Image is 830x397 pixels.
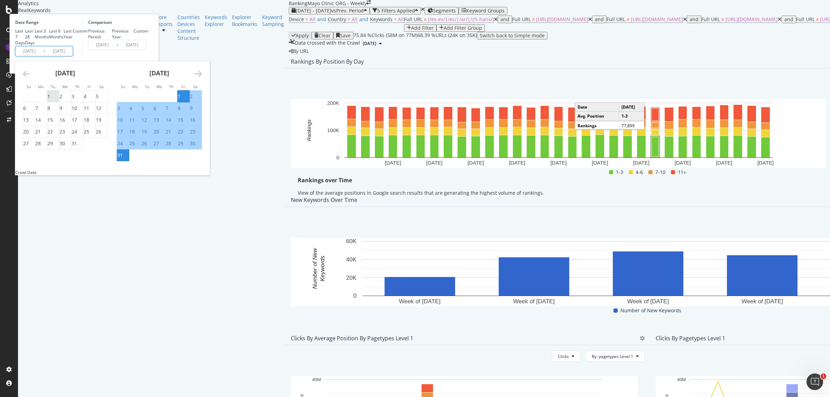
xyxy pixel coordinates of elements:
[306,119,312,141] text: Rankings
[165,138,177,149] td: Selected. Thursday, August 28, 2025
[154,117,159,123] div: 13
[95,91,108,102] td: Choose Saturday, July 5, 2025 as your check-in date. It’s available.
[156,84,162,89] small: We
[88,19,148,25] div: Comparison
[72,117,77,123] div: 17
[336,155,339,160] text: 0
[177,14,200,21] a: Countries
[205,14,227,28] div: Keywords Explorer
[47,102,59,114] td: Choose Tuesday, July 8, 2025 as your check-in date. It’s available.
[627,298,669,305] text: Week of [DATE]
[71,126,83,138] td: Choose Thursday, July 24, 2025 as your check-in date. It’s available.
[133,28,148,34] div: Custom
[117,105,120,112] div: 3
[23,140,29,147] div: 27
[586,351,645,362] button: By: pagetypes Level 1
[16,46,43,56] input: Start Date
[23,126,35,138] td: Choose Sunday, July 20, 2025 as your check-in date. It’s available.
[319,33,331,38] div: Clear
[340,33,351,38] div: Save
[190,93,193,100] div: 2
[145,84,149,89] small: Tu
[129,114,141,126] td: Selected. Monday, August 11, 2025
[289,7,370,15] button: [DATE] - [DATE]vsPrev. Period
[513,298,555,305] text: Week of [DATE]
[23,105,26,112] div: 6
[291,99,826,168] div: A chart.
[141,102,153,114] td: Selected. Tuesday, August 5, 2025
[312,32,333,39] button: Clear
[177,138,190,149] td: Selected. Friday, August 29, 2025
[363,40,376,47] span: 2025 Aug. 27th
[328,16,346,22] span: Country
[165,126,177,138] td: Selected. Thursday, August 21, 2025
[51,84,55,89] small: Tu
[141,117,147,123] div: 12
[296,33,309,38] div: Apply
[293,48,309,54] span: By URL
[87,84,91,89] small: Fr
[741,298,783,305] text: Week of [DATE]
[47,93,50,100] div: 1
[310,16,315,22] span: All
[177,21,200,28] div: Devices
[399,298,440,305] text: Week of [DATE]
[129,138,141,149] td: Selected. Monday, August 25, 2025
[84,128,89,135] div: 25
[333,32,353,39] button: Save
[83,91,95,102] td: Choose Friday, July 4, 2025 as your check-in date. It’s available.
[317,16,326,22] span: and
[327,127,339,133] text: 100K
[72,140,77,147] div: 31
[155,14,173,28] a: More Reports
[95,114,108,126] td: Choose Saturday, July 19, 2025 as your check-in date. It’s available.
[716,160,732,166] text: [DATE]
[83,126,95,138] td: Choose Friday, July 25, 2025 as your check-in date. It’s available.
[117,140,123,147] div: 24
[348,16,350,22] span: =
[509,160,525,166] text: [DATE]
[23,117,29,123] div: 13
[112,28,133,40] div: Previous Year
[166,140,171,147] div: 28
[25,28,35,46] div: Last 28 Days
[757,160,774,166] text: [DATE]
[154,140,159,147] div: 27
[84,93,86,100] div: 4
[353,293,357,299] text: 0
[89,40,116,50] input: Start Date
[83,102,95,114] td: Choose Friday, July 11, 2025 as your check-in date. It’s available.
[377,8,415,13] div: 5 Filters Applied
[23,128,29,135] div: 20
[677,377,686,382] text: 40M
[459,7,507,15] button: Keyword Groups
[512,16,531,22] span: Full URL
[433,7,456,14] span: Segments
[141,114,153,126] td: Selected. Tuesday, August 12, 2025
[190,138,202,149] td: Selected. Saturday, August 30, 2025
[141,126,153,138] td: Selected. Tuesday, August 19, 2025
[558,353,569,359] span: Clicks
[27,84,31,89] small: Su
[59,93,62,100] div: 2
[83,114,95,126] td: Choose Friday, July 18, 2025 as your check-in date. It’s available.
[73,28,87,34] div: Custom
[190,105,193,112] div: 9
[129,140,135,147] div: 25
[47,91,59,102] td: Choose Tuesday, July 1, 2025 as your check-in date. It’s available.
[165,102,177,114] td: Selected. Thursday, August 7, 2025
[178,128,183,135] div: 22
[72,93,74,100] div: 3
[468,160,484,166] text: [DATE]
[616,168,623,176] span: 1-3
[592,16,607,23] button: and
[23,138,35,149] td: Choose Sunday, July 27, 2025 as your check-in date. It’s available.
[190,126,202,138] td: Selected. Saturday, August 23, 2025
[72,105,77,112] div: 10
[59,105,62,112] div: 9
[121,84,125,89] small: Su
[421,7,425,12] div: times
